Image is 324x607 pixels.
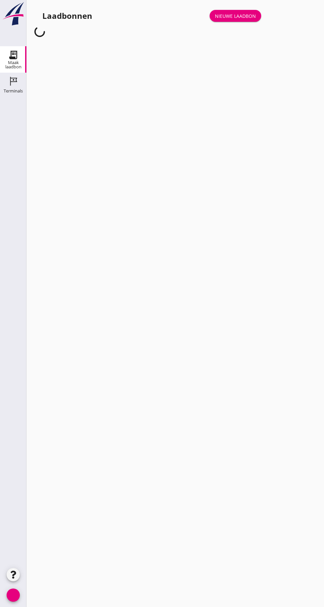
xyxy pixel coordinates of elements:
img: logo-small.a267ee39.svg [1,2,25,26]
font: Terminals [4,88,23,94]
font: Nieuwe laadbon [215,13,256,19]
font: Maak laadbon [5,59,21,70]
font: Laadbonnen [42,10,92,21]
a: Nieuwe laadbon [210,10,261,22]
